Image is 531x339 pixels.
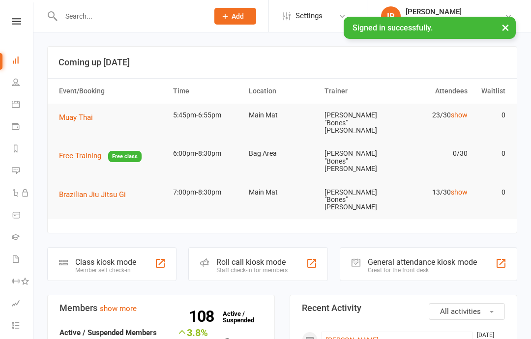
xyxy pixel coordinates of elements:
[429,303,505,320] button: All activities
[497,17,514,38] button: ×
[12,72,34,94] a: People
[472,79,510,104] th: Waitlist
[244,142,320,165] td: Bag Area
[169,142,244,165] td: 6:00pm-8:30pm
[244,104,320,127] td: Main Mat
[59,303,263,313] h3: Members
[451,111,468,119] a: show
[244,79,320,104] th: Location
[59,150,142,162] button: Free TrainingFree class
[58,9,202,23] input: Search...
[216,257,288,267] div: Roll call kiosk mode
[100,304,137,313] a: show more
[12,116,34,139] a: Payments
[59,189,133,200] button: Brazilian Jiu Jitsu Gi
[320,181,396,219] td: [PERSON_NAME] "Bones" [PERSON_NAME]
[12,139,34,161] a: Reports
[189,309,218,324] strong: 108
[406,16,504,25] div: Gladstone Martial Arts Academy
[320,104,396,142] td: [PERSON_NAME] "Bones" [PERSON_NAME]
[216,267,288,274] div: Staff check-in for members
[75,257,136,267] div: Class kiosk mode
[55,79,169,104] th: Event/Booking
[472,181,510,204] td: 0
[59,190,126,199] span: Brazilian Jiu Jitsu Gi
[368,267,477,274] div: Great for the front desk
[244,181,320,204] td: Main Mat
[368,257,477,267] div: General attendance kiosk mode
[406,7,504,16] div: [PERSON_NAME]
[59,151,101,160] span: Free Training
[232,12,244,20] span: Add
[396,181,472,204] td: 13/30
[381,6,401,26] div: IR
[396,142,472,165] td: 0/30
[12,293,34,315] a: Assessments
[396,79,472,104] th: Attendees
[302,303,505,313] h3: Recent Activity
[172,327,208,338] div: 3.8%
[472,104,510,127] td: 0
[59,112,100,123] button: Muay Thai
[12,94,34,116] a: Calendar
[440,307,481,316] span: All activities
[396,104,472,127] td: 23/30
[320,142,396,180] td: [PERSON_NAME] "Bones" [PERSON_NAME]
[353,23,433,32] span: Signed in successfully.
[108,151,142,162] span: Free class
[12,50,34,72] a: Dashboard
[295,5,323,27] span: Settings
[12,205,34,227] a: Product Sales
[169,79,244,104] th: Time
[59,328,157,337] strong: Active / Suspended Members
[169,104,244,127] td: 5:45pm-6:55pm
[320,79,396,104] th: Trainer
[214,8,256,25] button: Add
[59,57,506,67] h3: Coming up [DATE]
[169,181,244,204] td: 7:00pm-8:30pm
[218,303,261,331] a: 108Active / Suspended
[472,142,510,165] td: 0
[75,267,136,274] div: Member self check-in
[59,113,93,122] span: Muay Thai
[451,188,468,196] a: show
